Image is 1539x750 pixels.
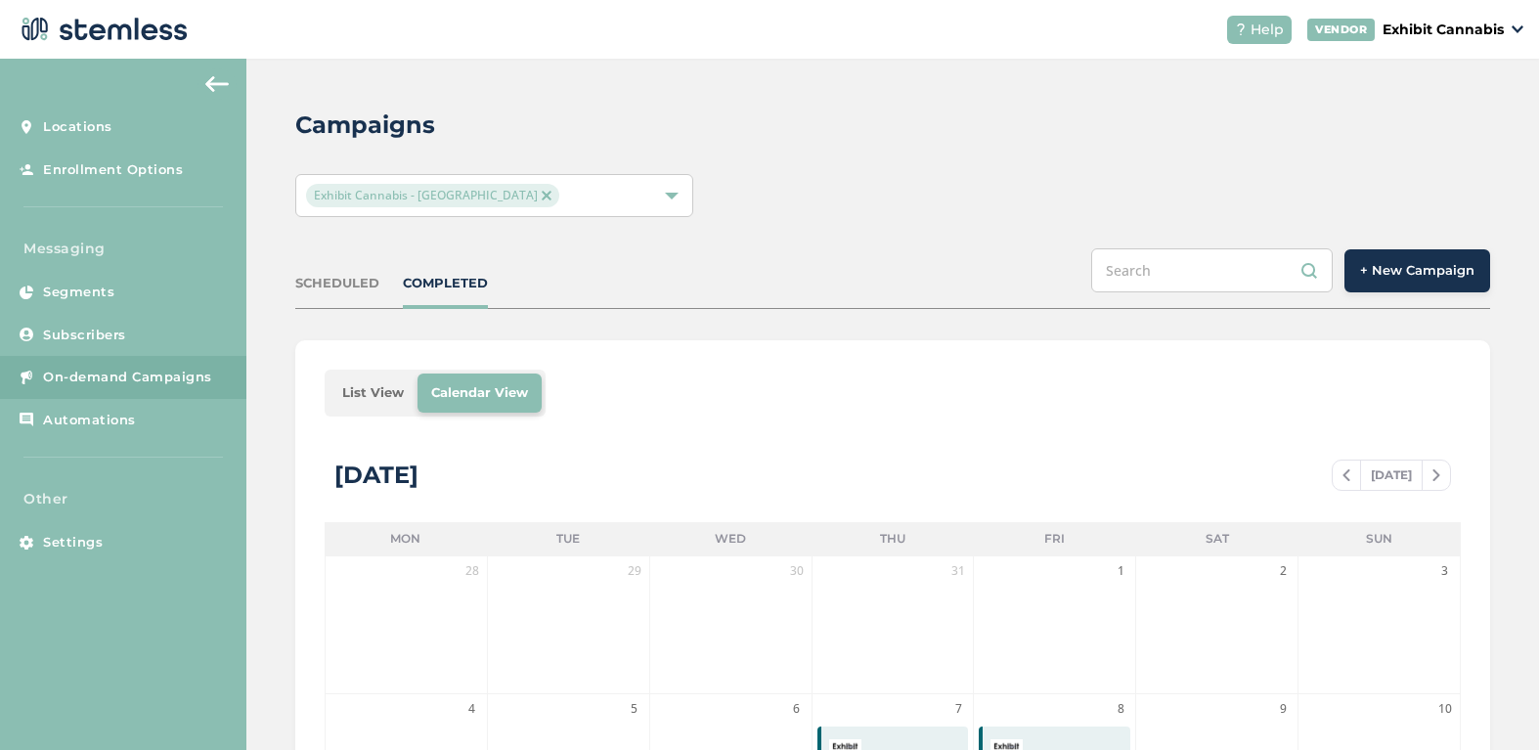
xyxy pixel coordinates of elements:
span: 31 [948,561,968,581]
span: 30 [787,561,807,581]
span: 2 [1273,561,1293,581]
li: Wed [649,522,812,555]
p: Exhibit Cannabis [1383,20,1504,40]
span: Help [1251,20,1284,40]
span: Locations [43,117,112,137]
li: Thu [812,522,974,555]
li: Tue [487,522,649,555]
img: icon-chevron-left-b8c47ebb.svg [1342,469,1350,481]
span: 5 [625,699,644,719]
li: Mon [325,522,487,555]
span: 6 [787,699,807,719]
li: Fri [974,522,1136,555]
h2: Campaigns [295,108,435,143]
div: [DATE] [334,458,418,493]
button: + New Campaign [1344,249,1490,292]
span: [DATE] [1360,461,1423,490]
div: COMPLETED [403,274,488,293]
li: List View [329,374,418,413]
li: Calendar View [418,374,542,413]
span: Subscribers [43,326,126,345]
span: 3 [1435,561,1455,581]
div: VENDOR [1307,19,1375,41]
span: 9 [1273,699,1293,719]
img: icon-chevron-right-bae969c5.svg [1432,469,1440,481]
span: Exhibit Cannabis - [GEOGRAPHIC_DATA] [306,184,559,207]
input: Search [1091,248,1333,292]
span: 7 [948,699,968,719]
span: 29 [625,561,644,581]
img: icon-arrow-back-accent-c549486e.svg [205,76,229,92]
iframe: Chat Widget [1441,656,1539,750]
img: icon-close-accent-8a337256.svg [542,191,551,200]
span: 1 [1111,561,1130,581]
span: 28 [462,561,482,581]
img: icon_down-arrow-small-66adaf34.svg [1512,25,1523,33]
span: 4 [462,699,482,719]
span: On-demand Campaigns [43,368,212,387]
img: icon-help-white-03924b79.svg [1235,23,1247,35]
li: Sat [1136,522,1298,555]
span: 8 [1111,699,1130,719]
span: + New Campaign [1360,261,1474,281]
span: Settings [43,533,103,552]
span: Enrollment Options [43,160,183,180]
span: 10 [1435,699,1455,719]
div: SCHEDULED [295,274,379,293]
li: Sun [1298,522,1461,555]
span: Automations [43,411,136,430]
span: Segments [43,283,114,302]
img: logo-dark-0685b13c.svg [16,10,188,49]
